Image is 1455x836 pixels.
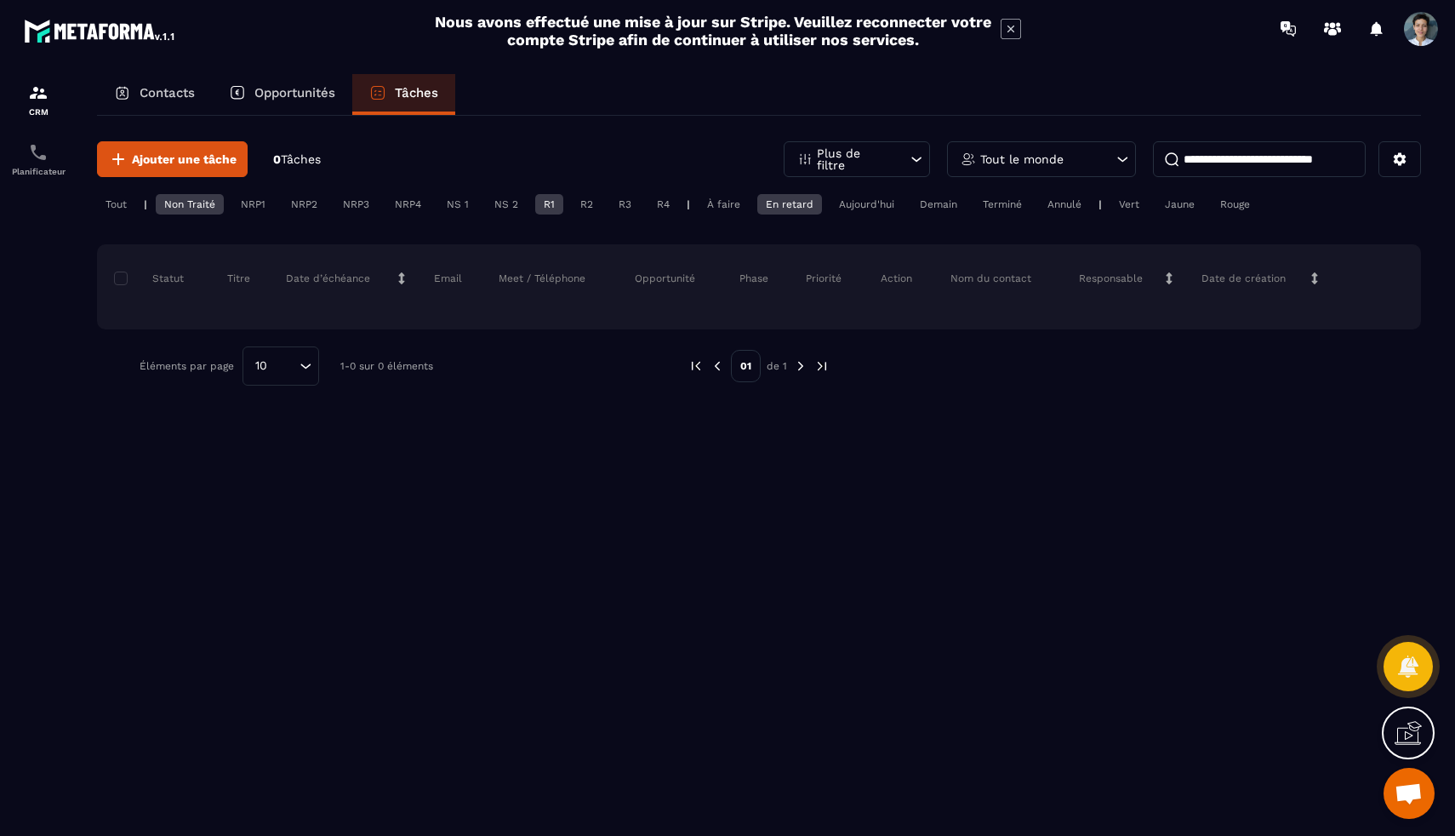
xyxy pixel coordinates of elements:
[1212,194,1258,215] div: Rouge
[273,152,321,168] p: 0
[24,15,177,46] img: logo
[1156,194,1203,215] div: Jaune
[97,74,212,115] a: Contacts
[817,147,892,171] p: Plus de filtre
[687,198,690,210] p: |
[254,85,335,100] p: Opportunités
[699,194,749,215] div: À faire
[227,272,250,285] p: Titre
[1079,272,1143,285] p: Responsable
[97,194,135,215] div: Tout
[4,129,72,189] a: schedulerschedulerPlanificateur
[281,152,321,166] span: Tâches
[635,272,695,285] p: Opportunité
[1110,194,1148,215] div: Vert
[242,346,319,386] div: Search for option
[144,198,147,210] p: |
[249,357,273,375] span: 10
[688,358,704,374] img: prev
[286,272,370,285] p: Date d’échéance
[140,360,234,372] p: Éléments par page
[710,358,725,374] img: prev
[28,83,48,103] img: formation
[1201,272,1286,285] p: Date de création
[793,358,808,374] img: next
[434,272,462,285] p: Email
[386,194,430,215] div: NRP4
[830,194,903,215] div: Aujourd'hui
[806,272,842,285] p: Priorité
[140,85,195,100] p: Contacts
[334,194,378,215] div: NRP3
[881,272,912,285] p: Action
[911,194,966,215] div: Demain
[212,74,352,115] a: Opportunités
[499,272,585,285] p: Meet / Téléphone
[535,194,563,215] div: R1
[340,360,433,372] p: 1-0 sur 0 éléments
[282,194,326,215] div: NRP2
[572,194,602,215] div: R2
[731,350,761,382] p: 01
[648,194,678,215] div: R4
[4,70,72,129] a: formationformationCRM
[767,359,787,373] p: de 1
[739,272,768,285] p: Phase
[132,151,237,168] span: Ajouter une tâche
[118,272,184,285] p: Statut
[4,167,72,176] p: Planificateur
[486,194,527,215] div: NS 2
[434,13,992,49] h2: Nous avons effectué une mise à jour sur Stripe. Veuillez reconnecter votre compte Stripe afin de ...
[4,107,72,117] p: CRM
[232,194,274,215] div: NRP1
[950,272,1031,285] p: Nom du contact
[395,85,438,100] p: Tâches
[814,358,830,374] img: next
[156,194,224,215] div: Non Traité
[1384,768,1435,819] div: Ouvrir le chat
[352,74,455,115] a: Tâches
[28,142,48,163] img: scheduler
[273,357,295,375] input: Search for option
[757,194,822,215] div: En retard
[980,153,1064,165] p: Tout le monde
[610,194,640,215] div: R3
[97,141,248,177] button: Ajouter une tâche
[438,194,477,215] div: NS 1
[1098,198,1102,210] p: |
[974,194,1030,215] div: Terminé
[1039,194,1090,215] div: Annulé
